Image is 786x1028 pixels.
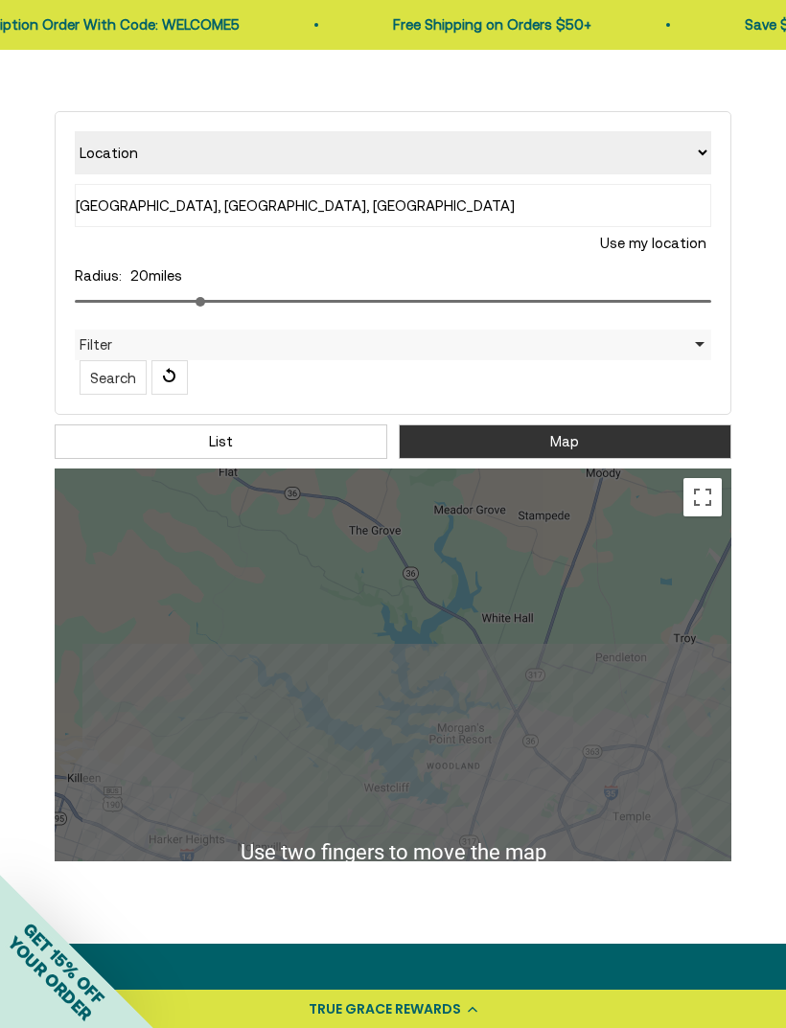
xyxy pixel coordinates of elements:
[4,932,96,1024] span: YOUR ORDER
[151,360,188,395] span: Reset
[75,300,711,303] input: Radius
[75,267,122,284] label: Radius:
[309,999,461,1019] div: TRUE GRACE REWARDS
[75,264,711,287] div: miles
[399,424,731,459] div: Map
[130,267,149,284] span: 20
[55,424,387,459] div: List
[80,360,147,395] button: Search
[389,16,588,33] a: Free Shipping on Orders $50+
[595,227,711,260] button: Use my location
[75,184,711,227] input: Type to search our stores
[75,330,711,360] div: Filter
[19,919,108,1008] span: GET 15% OFF
[683,478,722,516] button: Toggle fullscreen view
